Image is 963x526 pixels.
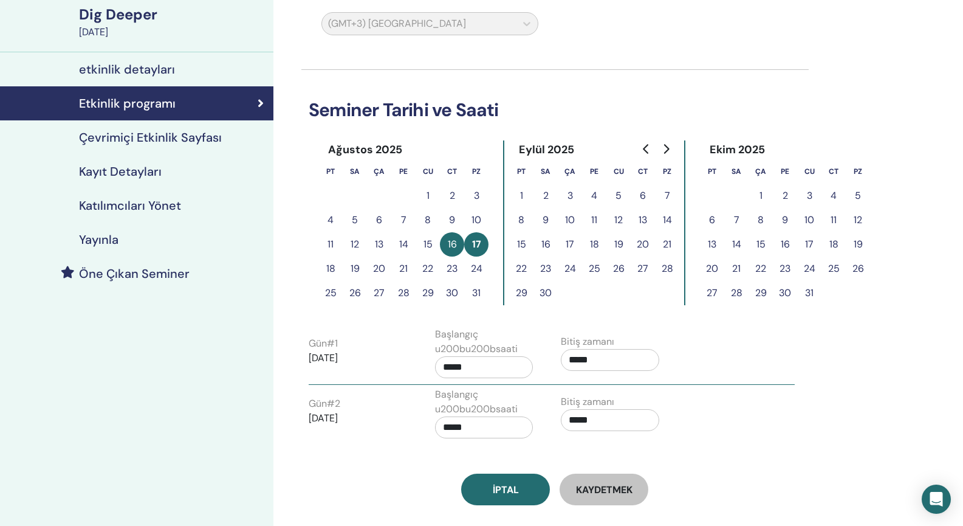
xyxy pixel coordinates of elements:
button: 6 [631,184,655,208]
button: 15 [416,232,440,257]
button: 9 [773,208,797,232]
th: Cuma [606,159,631,184]
th: Pazar [464,159,488,184]
label: Başlangıç u200bu200bsaati [435,387,533,417]
button: 8 [509,208,533,232]
th: Cumartesi [440,159,464,184]
button: 8 [416,208,440,232]
th: Cuma [797,159,821,184]
label: Başlangıç u200bu200bsaati [435,327,533,356]
button: 9 [440,208,464,232]
button: 20 [367,257,391,281]
h4: Öne Çıkan Seminer [79,266,190,281]
label: Bitiş zamanı [561,334,614,349]
th: Cuma [416,159,440,184]
button: 25 [582,257,606,281]
button: 2 [533,184,558,208]
div: Dig Deeper [79,4,266,25]
button: 6 [700,208,724,232]
button: 8 [749,208,773,232]
h3: Seminer Tarihi ve Saati [301,99,809,121]
th: Çarşamba [367,159,391,184]
h4: etkinlik detayları [79,62,175,77]
th: Salı [343,159,367,184]
button: 18 [318,257,343,281]
button: 10 [464,208,488,232]
button: Kaydetmek [560,474,648,505]
button: 19 [846,232,870,257]
button: 3 [464,184,488,208]
h4: Kayıt Detayları [79,164,162,179]
th: Pazar [846,159,870,184]
button: 10 [558,208,582,232]
div: Ekim 2025 [700,140,775,159]
button: 30 [440,281,464,305]
label: Bitiş zamanı [561,395,614,409]
th: Perşembe [582,159,606,184]
button: 30 [533,281,558,305]
button: 29 [416,281,440,305]
button: 17 [797,232,821,257]
p: [DATE] [309,411,407,426]
button: 1 [509,184,533,208]
button: Go to previous month [637,137,656,161]
button: 15 [509,232,533,257]
button: 14 [655,208,679,232]
button: 18 [821,232,846,257]
button: 12 [343,232,367,257]
button: 13 [631,208,655,232]
button: 26 [846,257,870,281]
div: Eylül 2025 [509,140,584,159]
span: Kaydetmek [576,483,632,496]
button: 19 [606,232,631,257]
button: 21 [391,257,416,281]
div: Open Intercom Messenger [922,485,951,514]
button: 19 [343,257,367,281]
button: 3 [797,184,821,208]
button: 20 [631,232,655,257]
th: Perşembe [773,159,797,184]
button: 9 [533,208,558,232]
button: 25 [821,257,846,281]
th: Pazartesi [318,159,343,184]
th: Pazar [655,159,679,184]
button: 16 [533,232,558,257]
th: Pazartesi [700,159,724,184]
button: 14 [724,232,749,257]
button: 16 [773,232,797,257]
th: Çarşamba [558,159,582,184]
button: 23 [440,257,464,281]
button: 26 [343,281,367,305]
button: 1 [416,184,440,208]
button: 5 [343,208,367,232]
label: Gün # 2 [309,396,340,411]
button: 10 [797,208,821,232]
button: Go to next month [656,137,676,161]
p: [DATE] [309,351,407,365]
button: 7 [391,208,416,232]
button: 29 [749,281,773,305]
button: 21 [655,232,679,257]
button: 1 [749,184,773,208]
button: 4 [582,184,606,208]
th: Cumartesi [631,159,655,184]
button: 29 [509,281,533,305]
div: Ağustos 2025 [318,140,413,159]
button: 11 [821,208,846,232]
button: 24 [464,257,488,281]
button: 24 [797,257,821,281]
button: 22 [749,257,773,281]
button: 22 [509,257,533,281]
button: 25 [318,281,343,305]
button: 2 [773,184,797,208]
button: 12 [846,208,870,232]
button: 6 [367,208,391,232]
button: 27 [367,281,391,305]
button: 21 [724,257,749,281]
button: 31 [464,281,488,305]
button: 5 [846,184,870,208]
button: 13 [367,232,391,257]
th: Salı [533,159,558,184]
button: 7 [724,208,749,232]
button: 12 [606,208,631,232]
